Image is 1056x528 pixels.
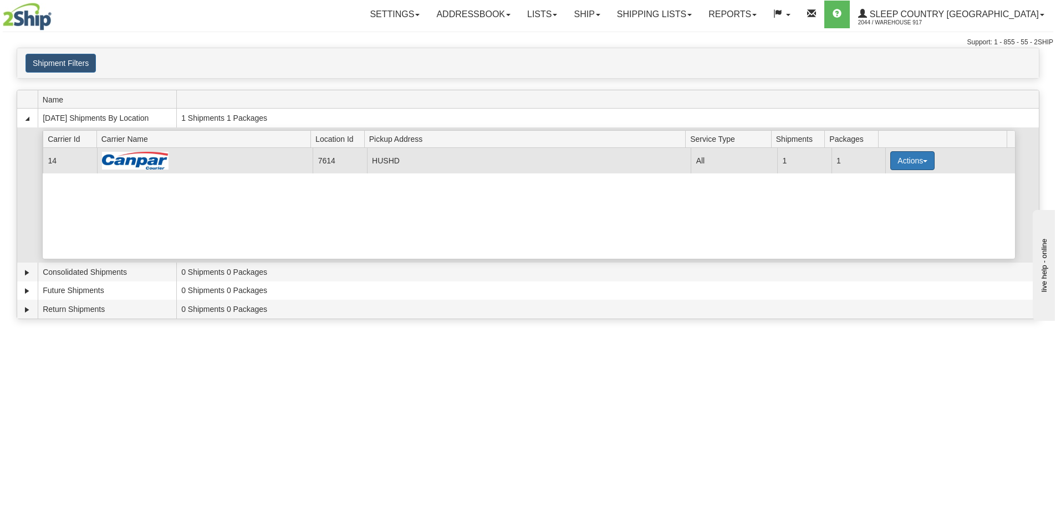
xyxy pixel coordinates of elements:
[3,38,1053,47] div: Support: 1 - 855 - 55 - 2SHIP
[831,148,885,173] td: 1
[48,130,96,147] span: Carrier Id
[43,148,96,173] td: 14
[315,130,364,147] span: Location Id
[22,304,33,315] a: Expand
[22,285,33,296] a: Expand
[25,54,96,73] button: Shipment Filters
[38,263,176,281] td: Consolidated Shipments
[43,91,176,108] span: Name
[3,3,52,30] img: logo2044.jpg
[102,152,169,170] img: Canpar
[22,267,33,278] a: Expand
[850,1,1053,28] a: Sleep Country [GEOGRAPHIC_DATA] 2044 / Warehouse 917
[176,263,1039,281] td: 0 Shipments 0 Packages
[691,148,777,173] td: All
[1031,207,1055,320] iframe: chat widget
[367,148,691,173] td: HUSHD
[829,130,878,147] span: Packages
[777,148,831,173] td: 1
[700,1,765,28] a: Reports
[361,1,428,28] a: Settings
[101,130,311,147] span: Carrier Name
[176,281,1039,300] td: 0 Shipments 0 Packages
[176,109,1039,127] td: 1 Shipments 1 Packages
[428,1,519,28] a: Addressbook
[38,300,176,319] td: Return Shipments
[369,130,686,147] span: Pickup Address
[858,17,941,28] span: 2044 / Warehouse 917
[776,130,825,147] span: Shipments
[890,151,935,170] button: Actions
[519,1,565,28] a: Lists
[867,9,1039,19] span: Sleep Country [GEOGRAPHIC_DATA]
[690,130,771,147] span: Service Type
[565,1,608,28] a: Ship
[38,109,176,127] td: [DATE] Shipments By Location
[313,148,366,173] td: 7614
[8,9,103,18] div: live help - online
[176,300,1039,319] td: 0 Shipments 0 Packages
[609,1,700,28] a: Shipping lists
[22,113,33,124] a: Collapse
[38,281,176,300] td: Future Shipments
